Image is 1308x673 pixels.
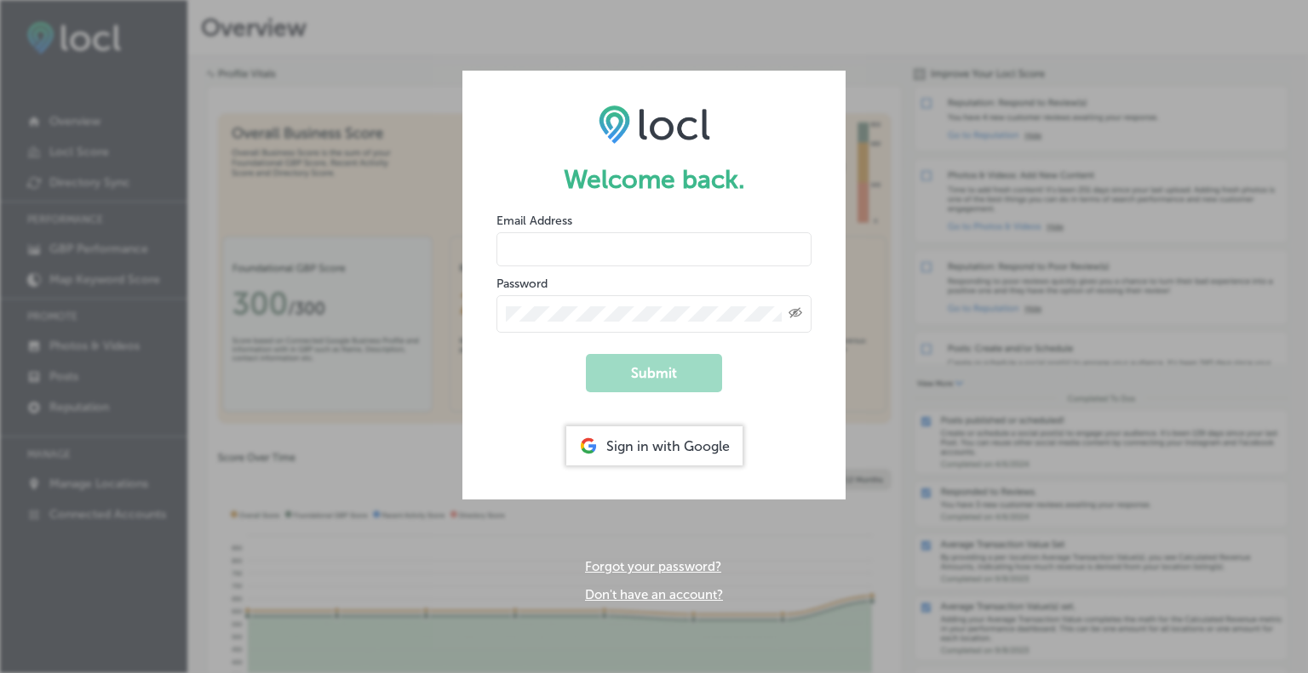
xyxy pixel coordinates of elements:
[789,306,802,322] span: Toggle password visibility
[496,277,548,291] label: Password
[496,164,812,195] h1: Welcome back.
[585,559,721,574] a: Forgot your password?
[585,587,723,602] a: Don't have an account?
[586,354,722,392] button: Submit
[599,105,710,144] img: LOCL logo
[496,214,572,228] label: Email Address
[566,426,743,465] div: Sign in with Google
